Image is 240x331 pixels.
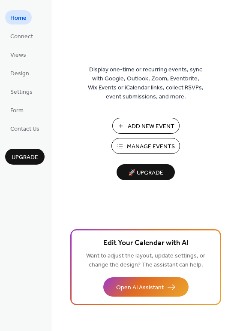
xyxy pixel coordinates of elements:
[88,65,204,101] span: Display one-time or recurring events, sync with Google, Outlook, Zoom, Eventbrite, Wix Events or ...
[103,237,189,249] span: Edit Your Calendar with AI
[5,103,29,117] a: Form
[112,118,180,134] button: Add New Event
[127,142,175,151] span: Manage Events
[10,88,33,97] span: Settings
[5,121,45,135] a: Contact Us
[5,149,45,165] button: Upgrade
[122,167,170,179] span: 🚀 Upgrade
[86,250,205,271] span: Want to adjust the layout, update settings, or change the design? The assistant can help.
[5,47,31,61] a: Views
[5,84,38,98] a: Settings
[10,69,29,78] span: Design
[117,164,175,180] button: 🚀 Upgrade
[5,29,38,43] a: Connect
[10,14,27,23] span: Home
[116,283,164,292] span: Open AI Assistant
[103,277,189,297] button: Open AI Assistant
[10,125,39,134] span: Contact Us
[10,51,26,60] span: Views
[12,153,38,162] span: Upgrade
[10,106,24,115] span: Form
[5,66,34,80] a: Design
[111,138,180,154] button: Manage Events
[128,122,174,131] span: Add New Event
[10,32,33,41] span: Connect
[5,10,32,25] a: Home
